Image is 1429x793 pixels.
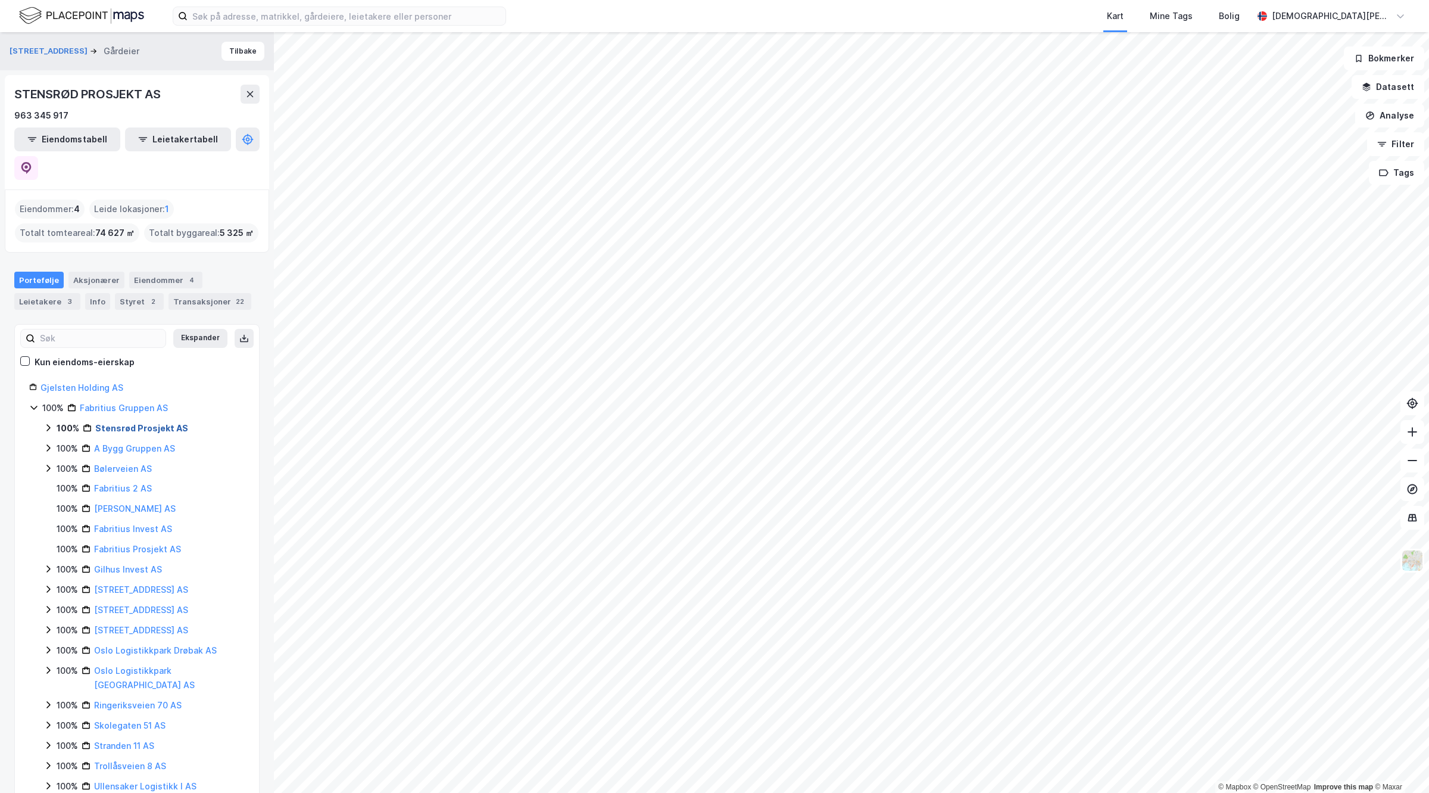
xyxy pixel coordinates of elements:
a: Fabritius Gruppen AS [80,403,168,413]
button: Bokmerker [1344,46,1424,70]
a: OpenStreetMap [1253,783,1311,791]
div: Eiendommer : [15,200,85,219]
div: Leietakere [14,293,80,310]
div: Kun eiendoms-eierskap [35,355,135,369]
span: 5 325 ㎡ [220,226,254,240]
div: 100% [57,664,78,678]
a: Oslo Logistikkpark [GEOGRAPHIC_DATA] AS [94,666,195,690]
button: Filter [1367,132,1424,156]
a: [STREET_ADDRESS] AS [94,625,188,635]
div: 22 [233,296,247,307]
button: Leietakertabell [125,127,231,151]
div: Leide lokasjoner : [89,200,174,219]
div: Aksjonærer [68,272,124,288]
a: A Bygg Gruppen AS [94,443,175,453]
div: 100% [42,401,64,415]
a: Oslo Logistikkpark Drøbak AS [94,645,217,655]
div: 100% [57,759,78,773]
div: 100% [57,583,78,597]
a: Trollåsveien 8 AS [94,761,166,771]
span: 4 [74,202,80,216]
div: Totalt tomteareal : [15,223,139,242]
div: 3 [64,296,76,307]
a: Fabritius Prosjekt AS [94,544,181,554]
span: 1 [165,202,169,216]
input: Søk [35,329,166,347]
div: Bolig [1219,9,1240,23]
div: Eiendommer [129,272,202,288]
div: Styret [115,293,164,310]
div: Kart [1107,9,1124,23]
a: Fabritius 2 AS [94,483,152,493]
div: 100% [57,623,78,637]
div: Mine Tags [1150,9,1193,23]
div: 100% [57,441,78,456]
input: Søk på adresse, matrikkel, gårdeiere, leietakere eller personer [188,7,506,25]
div: 100% [57,542,78,556]
a: [PERSON_NAME] AS [94,503,176,514]
div: 100% [57,481,78,496]
iframe: Chat Widget [1369,736,1429,793]
div: Gårdeier [104,44,139,58]
a: Improve this map [1314,783,1373,791]
a: Ringeriksveien 70 AS [94,700,182,710]
div: 100% [57,562,78,577]
div: 100% [57,462,78,476]
img: logo.f888ab2527a4732fd821a326f86c7f29.svg [19,5,144,26]
a: [STREET_ADDRESS] AS [94,584,188,595]
div: 100% [57,643,78,658]
button: Analyse [1355,104,1424,127]
a: Skolegaten 51 AS [94,720,166,730]
button: Eiendomstabell [14,127,120,151]
a: Gjelsten Holding AS [40,382,123,393]
div: 100% [57,739,78,753]
div: [DEMOGRAPHIC_DATA][PERSON_NAME] [1272,9,1391,23]
div: Totalt byggareal : [144,223,258,242]
a: Stranden 11 AS [94,741,154,751]
div: Transaksjoner [169,293,251,310]
div: Info [85,293,110,310]
div: STENSRØD PROSJEKT AS [14,85,163,104]
button: [STREET_ADDRESS] [10,45,90,57]
div: 100% [57,719,78,733]
a: Fabritius Invest AS [94,524,172,534]
a: [STREET_ADDRESS] AS [94,605,188,615]
a: Gilhus Invest AS [94,564,162,574]
div: 100% [57,603,78,617]
div: Portefølje [14,272,64,288]
div: 963 345 917 [14,108,68,123]
div: 4 [186,274,198,286]
img: Z [1401,549,1424,572]
div: 100% [57,698,78,713]
a: Bølerveien AS [94,464,152,474]
button: Datasett [1352,75,1424,99]
a: Mapbox [1218,783,1251,791]
button: Tilbake [221,42,264,61]
button: Tags [1369,161,1424,185]
a: Stensrød Prosjekt AS [95,423,188,433]
div: 100% [57,502,78,516]
div: 100% [57,522,78,536]
button: Ekspander [173,329,227,348]
span: 74 627 ㎡ [95,226,135,240]
div: 2 [147,296,159,307]
a: Ullensaker Logistikk I AS [94,781,196,791]
div: 100% [57,421,79,436]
